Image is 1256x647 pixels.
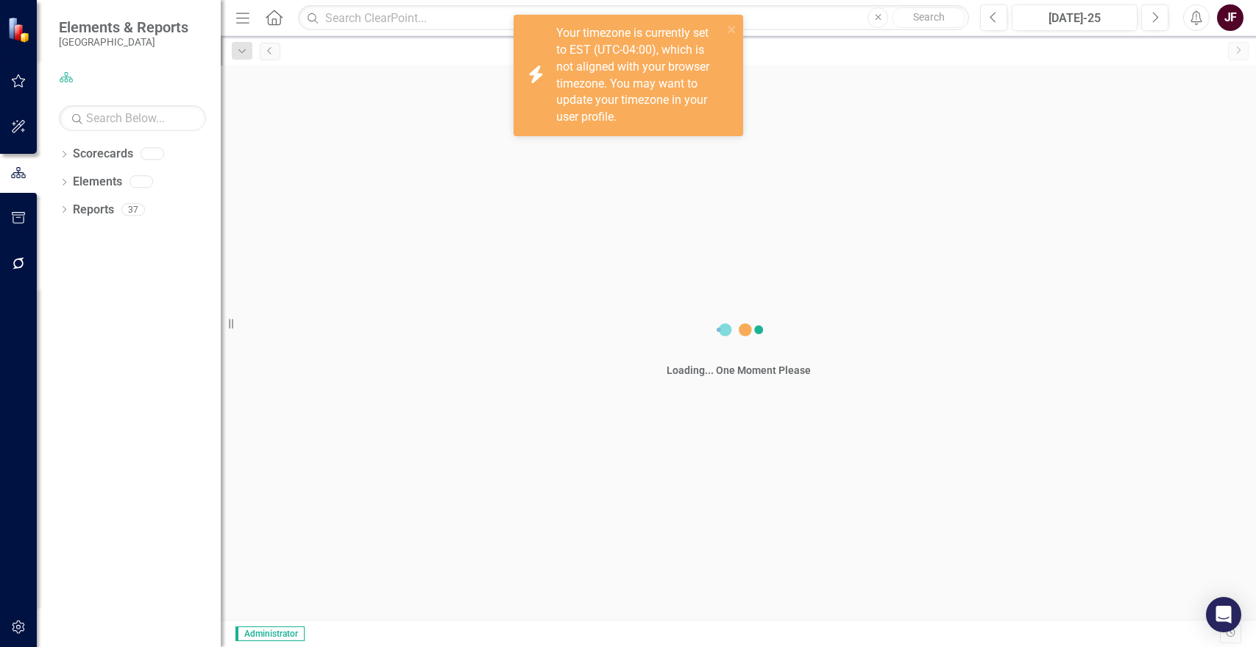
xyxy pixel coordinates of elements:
div: Loading... One Moment Please [667,363,811,378]
div: [DATE]-25 [1017,10,1132,27]
a: Reports [73,202,114,219]
a: Scorecards [73,146,133,163]
a: Elements [73,174,122,191]
small: [GEOGRAPHIC_DATA] [59,36,188,48]
input: Search Below... [59,105,206,131]
span: Search [913,11,945,23]
input: Search ClearPoint... [298,5,969,31]
span: Administrator [235,626,305,641]
button: [DATE]-25 [1012,4,1138,31]
img: ClearPoint Strategy [7,17,33,43]
button: JF [1217,4,1243,31]
div: 37 [121,203,145,216]
div: Open Intercom Messenger [1206,597,1241,632]
div: Your timezone is currently set to EST (UTC-04:00), which is not aligned with your browser timezon... [556,25,723,126]
span: Elements & Reports [59,18,188,36]
button: close [727,21,737,38]
button: Search [892,7,965,28]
